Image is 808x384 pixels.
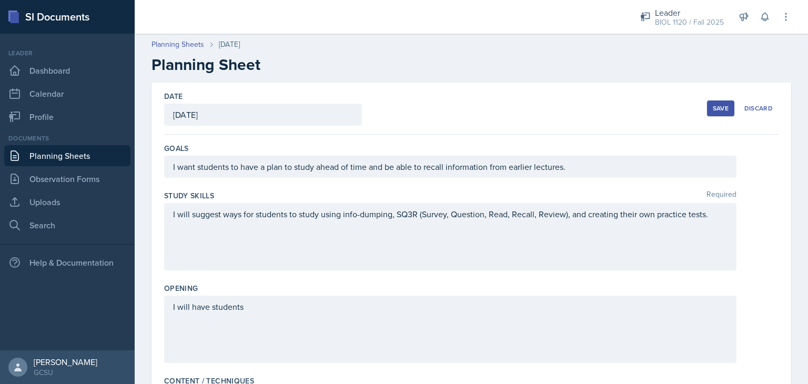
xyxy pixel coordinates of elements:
p: I want students to have a plan to study ahead of time and be able to recall information from earl... [173,160,728,173]
a: Profile [4,106,130,127]
label: Opening [164,283,198,294]
div: BIOL 1120 / Fall 2025 [655,17,724,28]
a: Uploads [4,191,130,213]
p: I will suggest ways for students to study using info-dumping, SQ3R (Survey, Question, Read, Recal... [173,208,728,220]
p: I will have students [173,300,728,313]
button: Discard [739,100,779,116]
label: Date [164,91,183,102]
div: Discard [744,104,773,113]
div: Documents [4,134,130,143]
label: Goals [164,143,189,154]
button: Save [707,100,734,116]
h2: Planning Sheet [151,55,791,74]
a: Planning Sheets [151,39,204,50]
a: Search [4,215,130,236]
a: Observation Forms [4,168,130,189]
div: Save [713,104,729,113]
div: [DATE] [219,39,240,50]
div: Leader [655,6,724,19]
div: Leader [4,48,130,58]
div: [PERSON_NAME] [34,357,97,367]
label: Study Skills [164,190,214,201]
div: GCSU [34,367,97,378]
span: Required [706,190,736,201]
div: Help & Documentation [4,252,130,273]
a: Calendar [4,83,130,104]
a: Dashboard [4,60,130,81]
a: Planning Sheets [4,145,130,166]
